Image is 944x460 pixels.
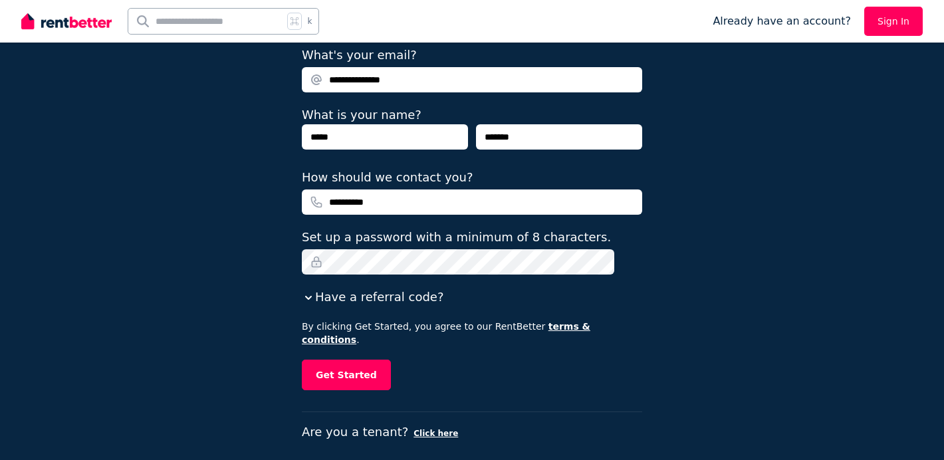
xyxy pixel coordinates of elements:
label: What is your name? [302,108,421,122]
button: Get Started [302,360,391,390]
span: k [307,16,312,27]
span: Already have an account? [713,13,851,29]
button: Have a referral code? [302,288,443,306]
label: What's your email? [302,46,417,64]
button: Click here [413,428,458,439]
label: How should we contact you? [302,168,473,187]
label: Set up a password with a minimum of 8 characters. [302,228,611,247]
img: RentBetter [21,11,112,31]
p: Are you a tenant? [302,423,642,441]
a: Sign In [864,7,923,36]
p: By clicking Get Started, you agree to our RentBetter . [302,320,642,346]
